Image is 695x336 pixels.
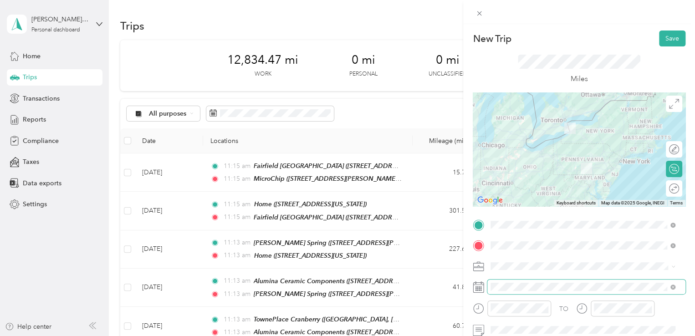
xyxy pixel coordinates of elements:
img: Google [475,194,505,206]
span: Map data ©2025 Google, INEGI [601,200,664,205]
a: Open this area in Google Maps (opens a new window) [475,194,505,206]
button: Keyboard shortcuts [557,200,596,206]
iframe: Everlance-gr Chat Button Frame [644,285,695,336]
p: New Trip [473,32,511,45]
p: Miles [571,73,588,85]
button: Save [659,31,685,46]
div: TO [559,304,568,314]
